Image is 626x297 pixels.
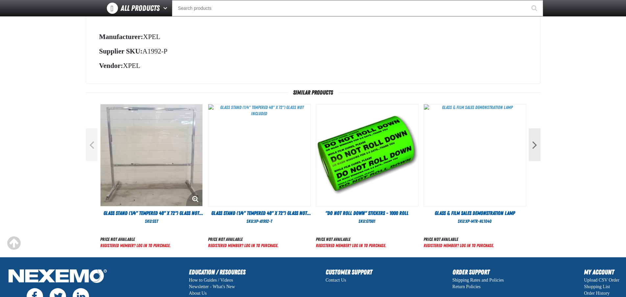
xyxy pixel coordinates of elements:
img: Nexemo Logo [7,267,109,286]
span: XP-A1992-T [254,219,272,224]
div: SKU: [316,218,418,224]
label: Manufacturer: [99,33,143,41]
img: Glass Stand (1/4" Tempered 48" x 72") Glass not included [101,104,202,206]
span: Glass Stand (1/4" Tempered 48" x 72") Glass not included [104,210,203,223]
h2: My Account [584,267,619,277]
: View Details of the Glass Stand (1/4" Tempered 48" x 72") Glass not included [208,104,310,206]
a: Glass Stand (1/4" Tempered 48" x 72") Glass not included [208,210,311,217]
span: XP-MTR-HL1040 [465,219,492,224]
span: "DO NOT ROLL DOWN" Stickers - 1000 Roll [325,210,408,216]
img: "DO NOT ROLL DOWN" Stickers - 1000 Roll [316,104,418,206]
div: Price not available [424,236,494,243]
img: Glass Stand (1/4" Tempered 48" x 72") Glass not included [208,104,310,206]
label: Supplier SKU: [99,47,143,55]
div: Price not available [100,236,171,243]
span: Similar Products [288,89,338,96]
a: Newsletter - What's New [189,284,235,289]
a: "DO NOT ROLL DOWN" Stickers - 1000 Roll [316,210,418,217]
a: Registered Member? Log In to purchase. [100,243,171,248]
div: XPEL [99,61,527,70]
div: XPEL [99,32,527,41]
a: Shipping Rates and Policies [452,278,504,283]
: View Details of the "DO NOT ROLL DOWN" Stickers - 1000 Roll [316,104,418,206]
a: Registered Member? Log In to purchase. [424,243,494,248]
span: GT981 [366,219,375,224]
img: Glass & Film Sales Demonstration Lamp [424,104,526,206]
span: All Products [121,2,160,14]
span: Glass & Film Sales Demonstration Lamp [435,210,515,216]
label: Vendor: [99,62,123,70]
a: How to Guides / Videos [189,278,233,283]
div: SKU: [424,218,526,224]
div: SKU: [208,218,311,224]
div: SKU: [100,218,203,224]
div: Price not available [316,236,386,243]
h2: Order Support [452,267,504,277]
: View Details of the Glass Stand (1/4" Tempered 48" x 72") Glass not included [101,104,202,206]
a: Return Policies [452,284,481,289]
div: A1992-P [99,47,527,56]
a: Registered Member? Log In to purchase. [316,243,386,248]
a: About Us [189,291,207,296]
h2: Education / Resources [189,267,245,277]
button: Next [529,128,541,161]
span: Glass Stand (1/4" Tempered 48" x 72") Glass not included [211,210,311,223]
button: Previous [86,128,98,161]
a: Shopping List [584,284,610,289]
a: Contact Us [326,278,346,283]
: View Details of the Glass & Film Sales Demonstration Lamp [424,104,526,206]
div: Scroll to the top [7,236,21,250]
a: Registered Member? Log In to purchase. [208,243,278,248]
div: Price not available [208,236,278,243]
span: GST [152,219,158,224]
a: Order History [584,291,610,296]
a: Upload CSV Order [584,278,619,283]
h2: Customer Support [326,267,372,277]
a: Glass Stand (1/4" Tempered 48" x 72") Glass not included [100,210,203,217]
a: Glass & Film Sales Demonstration Lamp [424,210,526,217]
button: Enlarge Product Image. Opens a popup [186,190,202,206]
